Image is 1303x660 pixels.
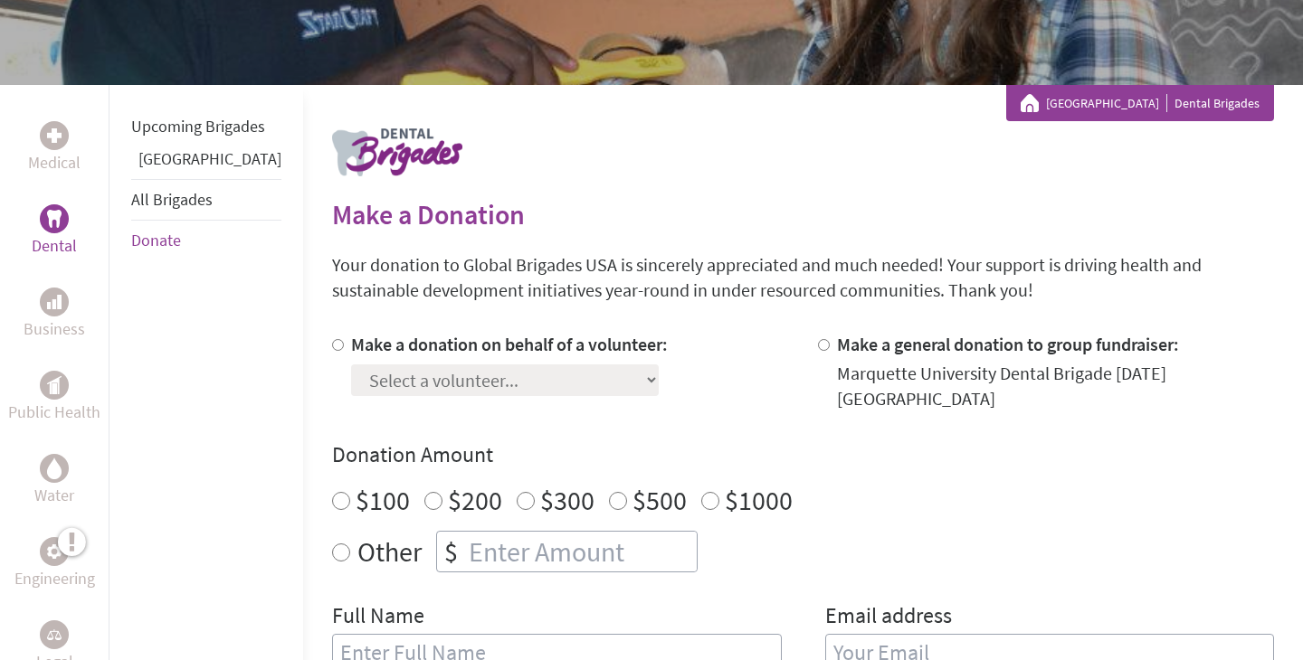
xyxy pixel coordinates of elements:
[332,128,462,176] img: logo-dental.png
[47,629,62,640] img: Legal Empowerment
[131,107,281,146] li: Upcoming Brigades
[1046,94,1167,112] a: [GEOGRAPHIC_DATA]
[40,620,69,649] div: Legal Empowerment
[47,544,62,559] img: Engineering
[437,532,465,571] div: $
[14,537,95,591] a: EngineeringEngineering
[448,483,502,517] label: $200
[131,146,281,179] li: Panama
[725,483,793,517] label: $1000
[40,288,69,316] div: Business
[332,601,424,634] label: Full Name
[837,333,1179,355] label: Make a general donation to group fundraiser:
[14,566,95,591] p: Engineering
[24,288,85,342] a: BusinessBusiness
[825,601,952,634] label: Email address
[332,440,1274,469] h4: Donation Amount
[357,531,422,572] label: Other
[40,454,69,483] div: Water
[138,148,281,169] a: [GEOGRAPHIC_DATA]
[40,371,69,400] div: Public Health
[40,204,69,233] div: Dental
[40,537,69,566] div: Engineering
[28,121,81,175] a: MedicalMedical
[47,128,62,143] img: Medical
[47,210,62,227] img: Dental
[28,150,81,175] p: Medical
[1021,94,1260,112] div: Dental Brigades
[837,361,1275,411] div: Marquette University Dental Brigade [DATE] [GEOGRAPHIC_DATA]
[332,252,1274,303] p: Your donation to Global Brigades USA is sincerely appreciated and much needed! Your support is dr...
[8,400,100,425] p: Public Health
[351,333,668,355] label: Make a donation on behalf of a volunteer:
[47,295,62,309] img: Business
[40,121,69,150] div: Medical
[47,457,62,478] img: Water
[32,233,77,259] p: Dental
[47,376,62,394] img: Public Health
[34,454,74,508] a: WaterWater
[540,483,594,517] label: $300
[34,483,74,508] p: Water
[632,483,687,517] label: $500
[8,371,100,425] a: Public HealthPublic Health
[32,204,77,259] a: DentalDental
[131,230,181,250] a: Donate
[131,116,265,137] a: Upcoming Brigades
[131,179,281,221] li: All Brigades
[24,316,85,342] p: Business
[131,221,281,260] li: Donate
[356,483,410,517] label: $100
[131,189,213,210] a: All Brigades
[332,198,1274,231] h2: Make a Donation
[465,532,697,571] input: Enter Amount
